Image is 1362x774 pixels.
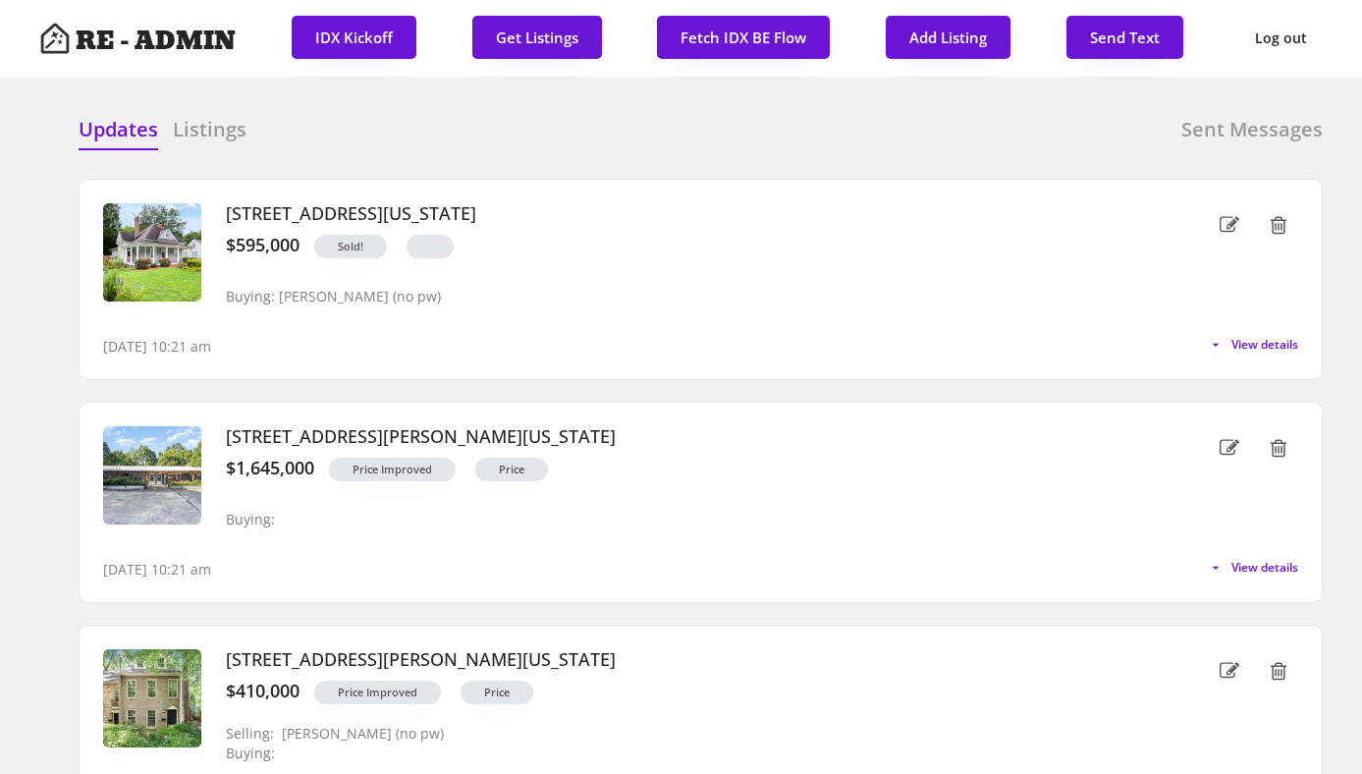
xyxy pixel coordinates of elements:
div: Buying: [PERSON_NAME] (no pw) [226,289,441,305]
div: Selling: [PERSON_NAME] (no pw) [226,726,444,743]
button: Price [475,458,548,481]
img: 20250807021851999916000000-o.jpg [103,203,201,302]
button: Price Improved [329,458,456,481]
button: View details [1208,560,1298,576]
button: Price Improved [314,681,441,704]
div: $410,000 [226,681,300,702]
button: Fetch IDX BE Flow [657,16,830,59]
button: View details [1208,337,1298,353]
h4: RE - ADMIN [76,28,236,54]
div: Buying: [226,746,300,762]
h6: Listings [173,116,246,143]
button: Sold! [314,235,387,258]
div: $1,645,000 [226,458,314,479]
div: Buying: [226,512,275,528]
button: Get Listings [472,16,602,59]
button: Add Listing [886,16,1010,59]
div: [DATE] 10:21 am [103,337,211,357]
div: $595,000 [226,235,300,256]
button: Price [461,681,533,704]
h3: [STREET_ADDRESS][US_STATE] [226,203,1131,225]
img: 20250717125322683864000000-o.jpg [103,649,201,747]
button: Send Text [1066,16,1183,59]
h3: [STREET_ADDRESS][PERSON_NAME][US_STATE] [226,426,1131,448]
img: Artboard%201%20copy%203.svg [39,23,71,54]
h6: Sent Messages [1181,116,1323,143]
button: IDX Kickoff [292,16,416,59]
span: View details [1231,339,1298,351]
div: [DATE] 10:21 am [103,560,211,580]
span: View details [1231,562,1298,574]
h3: [STREET_ADDRESS][PERSON_NAME][US_STATE] [226,649,1131,671]
h6: Updates [79,116,158,143]
img: 20250522134628364911000000-o.jpg [103,426,201,525]
button: Log out [1239,16,1323,61]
